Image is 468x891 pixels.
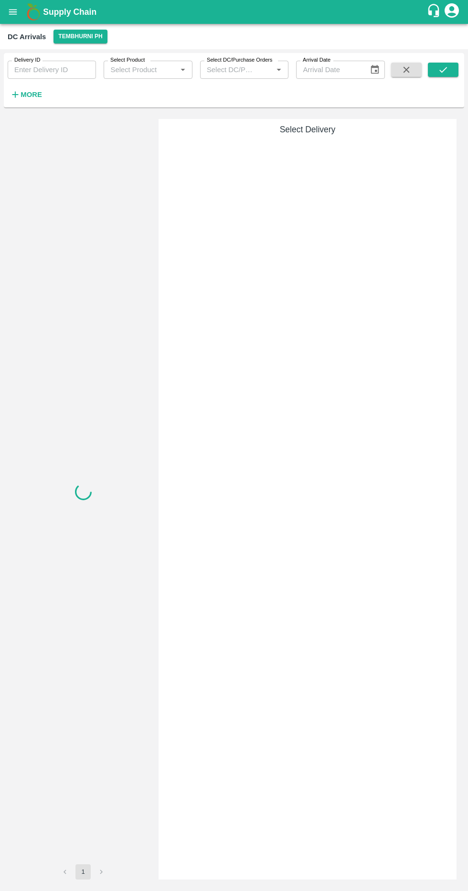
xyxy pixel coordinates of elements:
[366,61,384,79] button: Choose date
[207,56,272,64] label: Select DC/Purchase Orders
[426,3,443,21] div: customer-support
[443,2,460,22] div: account of current user
[75,864,91,880] button: page 1
[303,56,330,64] label: Arrival Date
[43,7,96,17] b: Supply Chain
[162,123,453,136] h6: Select Delivery
[53,30,107,43] button: Select DC
[8,31,46,43] div: DC Arrivals
[2,1,24,23] button: open drawer
[177,64,189,76] button: Open
[24,2,43,21] img: logo
[43,5,426,19] a: Supply Chain
[8,86,44,103] button: More
[110,56,145,64] label: Select Product
[296,61,362,79] input: Arrival Date
[106,64,173,76] input: Select Product
[8,61,96,79] input: Enter Delivery ID
[14,56,40,64] label: Delivery ID
[203,64,257,76] input: Select DC/Purchase Orders
[56,864,110,880] nav: pagination navigation
[21,91,42,98] strong: More
[273,64,285,76] button: Open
